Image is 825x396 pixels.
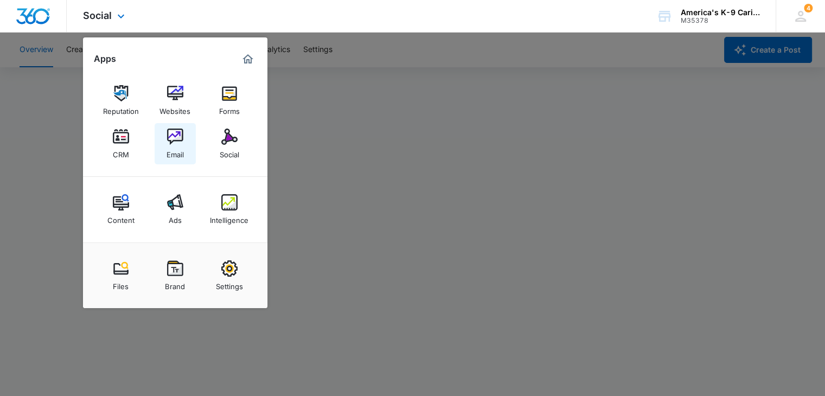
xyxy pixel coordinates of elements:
[155,189,196,230] a: Ads
[94,54,116,64] h2: Apps
[681,17,760,24] div: account id
[83,10,112,21] span: Social
[100,255,142,296] a: Files
[100,123,142,164] a: CRM
[216,277,243,291] div: Settings
[804,4,813,12] div: notifications count
[239,50,257,68] a: Marketing 360® Dashboard
[220,145,239,159] div: Social
[155,80,196,121] a: Websites
[155,255,196,296] a: Brand
[209,80,250,121] a: Forms
[169,210,182,225] div: Ads
[107,210,135,225] div: Content
[113,277,129,291] div: Files
[103,101,139,116] div: Reputation
[100,189,142,230] a: Content
[209,189,250,230] a: Intelligence
[210,210,248,225] div: Intelligence
[100,80,142,121] a: Reputation
[113,145,129,159] div: CRM
[165,277,185,291] div: Brand
[681,8,760,17] div: account name
[167,145,184,159] div: Email
[209,123,250,164] a: Social
[209,255,250,296] a: Settings
[155,123,196,164] a: Email
[219,101,240,116] div: Forms
[804,4,813,12] span: 4
[159,101,190,116] div: Websites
